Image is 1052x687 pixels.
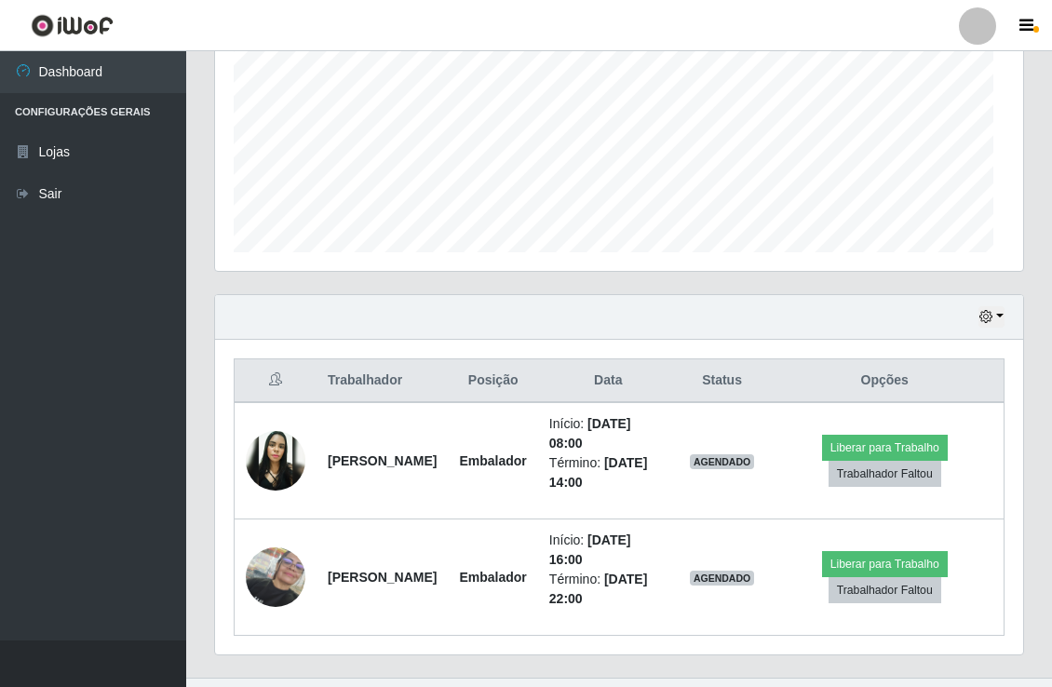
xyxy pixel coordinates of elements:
span: AGENDADO [690,454,755,469]
li: Início: [549,531,668,570]
img: CoreUI Logo [31,14,114,37]
strong: [PERSON_NAME] [328,570,437,585]
th: Status [679,359,766,403]
button: Liberar para Trabalho [822,435,948,461]
img: 1616161514229.jpeg [246,431,305,491]
time: [DATE] 16:00 [549,532,631,567]
img: 1720171489810.jpeg [246,547,305,607]
button: Liberar para Trabalho [822,551,948,577]
button: Trabalhador Faltou [829,577,941,603]
strong: Embalador [459,570,526,585]
th: Trabalhador [317,359,448,403]
strong: Embalador [459,453,526,468]
time: [DATE] 08:00 [549,416,631,451]
th: Opções [765,359,1004,403]
strong: [PERSON_NAME] [328,453,437,468]
li: Início: [549,414,668,453]
li: Término: [549,453,668,492]
th: Data [538,359,679,403]
span: AGENDADO [690,571,755,586]
th: Posição [448,359,537,403]
li: Término: [549,570,668,609]
button: Trabalhador Faltou [829,461,941,487]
